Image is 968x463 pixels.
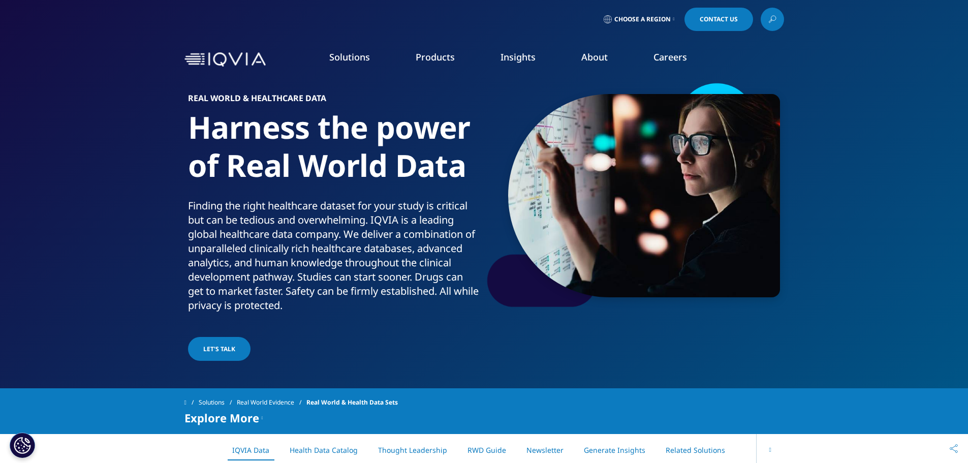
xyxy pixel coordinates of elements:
[232,445,269,455] a: IQVIA Data
[666,445,725,455] a: Related Solutions
[188,94,480,108] h6: Real World & Healthcare Data
[745,445,791,455] a: Explore More
[467,445,506,455] a: RWD Guide
[270,36,784,83] nav: Primary
[653,51,687,63] a: Careers
[199,393,237,412] a: Solutions
[306,393,398,412] span: Real World & Health Data Sets
[188,199,480,319] p: Finding the right healthcare dataset for your study is critical but can be tedious and overwhelmi...
[184,52,266,67] img: IQVIA Healthcare Information Technology and Pharma Clinical Research Company
[614,15,671,23] span: Choose a Region
[290,445,358,455] a: Health Data Catalog
[203,345,235,353] span: Let's Talk
[684,8,753,31] a: Contact Us
[501,51,536,63] a: Insights
[584,445,645,455] a: Generate Insights
[378,445,447,455] a: Thought Leadership
[700,16,738,22] span: Contact Us
[10,433,35,458] button: Cookie Settings
[188,337,251,361] a: Let's Talk
[526,445,564,455] a: Newsletter
[184,412,259,424] span: Explore More
[237,393,306,412] a: Real World Evidence
[329,51,370,63] a: Solutions
[416,51,455,63] a: Products
[188,108,480,199] h1: Harness the power of Real World Data
[508,94,780,297] img: 2054_young-woman-touching-big-digital-monitor.jpg
[581,51,608,63] a: About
